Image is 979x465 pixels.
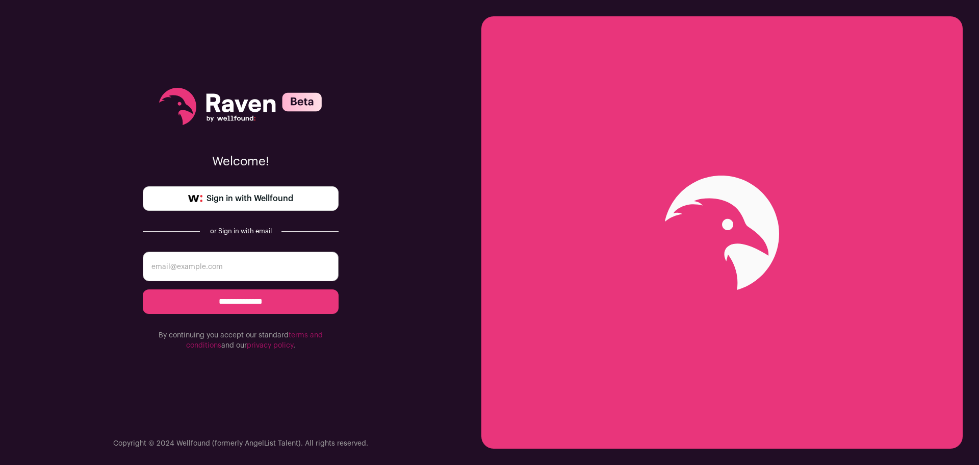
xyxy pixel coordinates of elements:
p: Welcome! [143,154,339,170]
a: privacy policy [247,342,293,349]
a: Sign in with Wellfound [143,186,339,211]
p: Copyright © 2024 Wellfound (formerly AngelList Talent). All rights reserved. [113,438,368,449]
span: Sign in with Wellfound [207,192,293,205]
input: email@example.com [143,252,339,281]
img: wellfound-symbol-flush-black-fb3c872781a75f747ccb3a119075da62bfe97bd399995f84a933054e44a575c4.png [188,195,202,202]
div: or Sign in with email [208,227,273,235]
p: By continuing you accept our standard and our . [143,330,339,351]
